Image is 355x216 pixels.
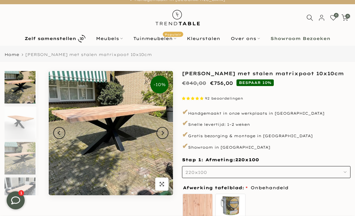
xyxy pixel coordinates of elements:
img: tuintafel douglas met stalen matrixpoot 10x10 cm zwart gepoedercoat [49,71,173,195]
img: tuintafel douglas met stalen matrixpoot 10x10 cm zwart gepoedercoat [5,71,35,103]
p: Handgemaakt in onze werkplaats in [GEOGRAPHIC_DATA] [182,107,350,117]
span: Afwerking tafelblad: [183,186,248,190]
span: 4.87 stars [182,96,205,100]
b: Showroom Bezoeken [270,36,330,41]
a: Home [5,53,19,57]
button: Next [156,127,168,139]
img: tuintafel douglas met stalen matrixpoot 10x10 cm zwart gepoedercoat 300 cm [5,142,35,174]
a: Showroom Bezoeken [265,35,336,42]
p: Snelle levertijd: 1–2 weken [182,118,350,128]
a: Over ons [226,35,265,42]
span: ✔ [182,130,188,139]
a: TuinmeubelenPopulair [128,35,182,42]
b: Zelf samenstellen [25,36,76,41]
del: €840,00 [182,80,206,86]
span: Stap 1: Afmeting: [182,157,259,162]
h1: [PERSON_NAME] met stalen matrixpoot 10x10cm [182,71,350,76]
span: Onbehandeld [251,184,289,192]
img: Rechthoekige douglas tuintafel met zwarte stalen matrixpoot van 10x10cm [5,106,35,139]
span: 92 beoordelingen [205,96,243,100]
a: 0 [341,14,348,21]
span: ✔ [182,141,188,150]
p: Showroom in [GEOGRAPHIC_DATA] [182,141,350,151]
ins: €756,00 [210,79,233,88]
span: Populair [163,32,183,37]
a: Zelf samenstellen [20,33,91,44]
span: [PERSON_NAME] met stalen matrixpoot 10x10cm [25,52,152,57]
p: Gratis bezorging & montage in [GEOGRAPHIC_DATA] [182,130,350,140]
span: 220x100 [185,170,207,175]
a: Kleurstalen [182,35,226,42]
span: 220x100 [235,157,259,163]
img: trend-table [151,4,204,31]
span: 0 [334,13,338,17]
span: ✔ [182,119,188,128]
button: Previous [53,127,65,139]
a: Meubels [91,35,128,42]
span: 0 [345,14,350,18]
a: 0 [330,14,337,21]
button: 220x100 [182,166,350,178]
span: ✔ [182,107,188,116]
iframe: toggle-frame [1,185,31,215]
span: BESPAAR 10% [236,79,274,86]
